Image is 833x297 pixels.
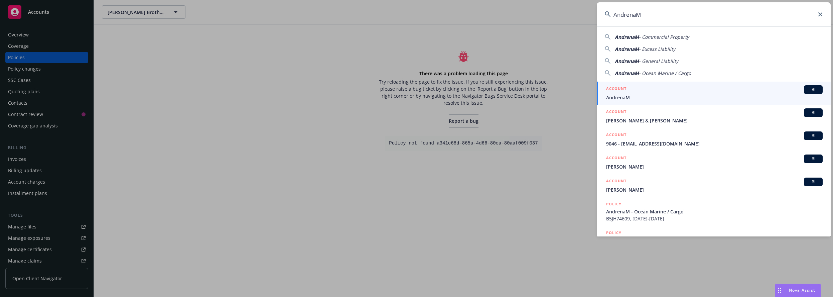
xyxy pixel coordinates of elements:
button: Nova Assist [775,284,821,297]
a: POLICY [597,226,831,255]
span: BI [807,156,820,162]
span: [PERSON_NAME] [606,163,823,170]
a: ACCOUNTBI[PERSON_NAME] [597,151,831,174]
span: AndrenaM [606,94,823,101]
span: Nova Assist [789,287,815,293]
span: [PERSON_NAME] [606,186,823,193]
h5: ACCOUNT [606,155,627,163]
span: BI [807,179,820,185]
span: AndrenaM [615,70,639,76]
span: AndrenaM [615,58,639,64]
h5: ACCOUNT [606,131,627,139]
a: ACCOUNTBI[PERSON_NAME] [597,174,831,197]
div: Drag to move [775,284,784,297]
span: [PERSON_NAME] & [PERSON_NAME] [606,117,823,124]
span: BI [807,110,820,116]
span: - Commercial Property [639,34,689,40]
span: AndrenaM [615,34,639,40]
h5: POLICY [606,229,621,236]
a: ACCOUNTBI[PERSON_NAME] & [PERSON_NAME] [597,105,831,128]
h5: ACCOUNT [606,108,627,116]
input: Search... [597,2,831,26]
a: ACCOUNTBIAndrenaM [597,82,831,105]
h5: ACCOUNT [606,178,627,186]
a: ACCOUNTBI9046 - [EMAIL_ADDRESS][DOMAIN_NAME] [597,128,831,151]
h5: POLICY [606,201,621,207]
a: POLICYAndrenaM - Ocean Marine / CargoB5JH74609, [DATE]-[DATE] [597,197,831,226]
span: AndrenaM [615,46,639,52]
span: AndrenaM - Ocean Marine / Cargo [606,208,823,215]
h5: ACCOUNT [606,85,627,93]
span: - General Liability [639,58,678,64]
span: BI [807,133,820,139]
span: - Excess Liability [639,46,675,52]
span: BI [807,87,820,93]
span: - Ocean Marine / Cargo [639,70,691,76]
span: 9046 - [EMAIL_ADDRESS][DOMAIN_NAME] [606,140,823,147]
span: B5JH74609, [DATE]-[DATE] [606,215,823,222]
